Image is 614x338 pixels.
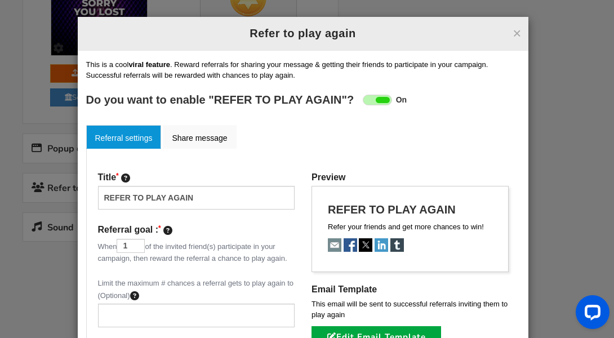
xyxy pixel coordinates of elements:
div: When of the invited friend(s) participate in your campaign, then reward the referral a chance to ... [98,224,295,264]
strong: viral feature [128,60,170,69]
input: I would like to receive updates and marketing emails. We will treat your information with respect... [21,314,29,323]
label: Preview [312,171,345,184]
iframe: LiveChat chat widget [567,291,614,338]
label: Title [98,171,131,184]
label: Referral goal : [98,224,173,236]
label: Email [21,268,42,280]
p: This email will be sent to successful referrals inviting them to play again [312,299,509,321]
span: On [396,95,407,105]
button: × [513,26,521,41]
label: Email Template [312,283,377,296]
h4: REFER TO PLAY AGAIN [328,203,492,216]
strong: FEELING LUCKY? PLAY NOW! [42,239,168,251]
a: click here [171,4,200,12]
b: Do you want to enable "REFER TO PLAY AGAIN"? [86,94,354,106]
p: This is a cool . Reward referrals for sharing your message & getting their friends to participate... [86,59,520,81]
h2: Refer to play again [130,25,477,42]
div: Limit the maximum # chances a referral gets to play again to (Optional) [98,278,295,327]
a: Referral settings [86,125,162,149]
p: Refer your friends and get more chances to win! [328,221,492,233]
a: Share message [163,125,236,149]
